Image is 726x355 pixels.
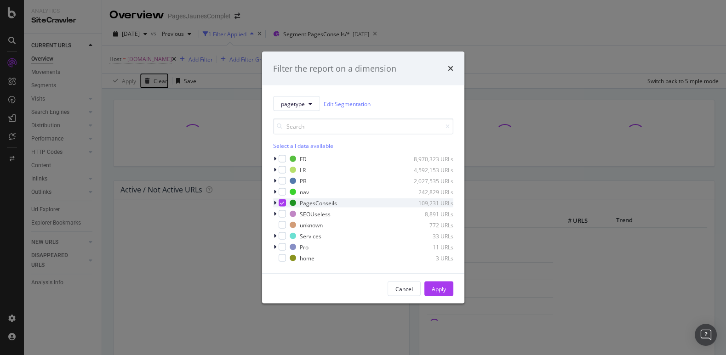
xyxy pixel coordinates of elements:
div: Cancel [395,285,413,293]
div: Open Intercom Messenger [695,324,717,346]
div: 4,592,153 URLs [408,166,453,174]
div: 3 URLs [408,254,453,262]
div: times [448,62,453,74]
div: modal [262,51,464,304]
div: 242,829 URLs [408,188,453,196]
div: 109,231 URLs [408,199,453,207]
span: pagetype [281,100,305,107]
div: Pro [300,243,309,251]
div: Apply [432,285,446,293]
button: pagetype [273,96,320,111]
div: 33 URLs [408,232,453,240]
button: Cancel [388,282,421,296]
div: PB [300,177,307,185]
div: FD [300,155,307,163]
div: SEOUseless [300,210,331,218]
div: LR [300,166,306,174]
div: home [300,254,314,262]
div: 11 URLs [408,243,453,251]
div: Services [300,232,321,240]
button: Apply [424,282,453,296]
div: 8,891 URLs [408,210,453,218]
input: Search [273,118,453,135]
div: 772 URLs [408,221,453,229]
div: nav [300,188,309,196]
div: PagesConseils [300,199,337,207]
div: Select all data available [273,142,453,150]
div: 2,027,535 URLs [408,177,453,185]
div: Filter the report on a dimension [273,62,396,74]
div: 8,970,323 URLs [408,155,453,163]
div: unknown [300,221,323,229]
a: Edit Segmentation [324,99,371,108]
